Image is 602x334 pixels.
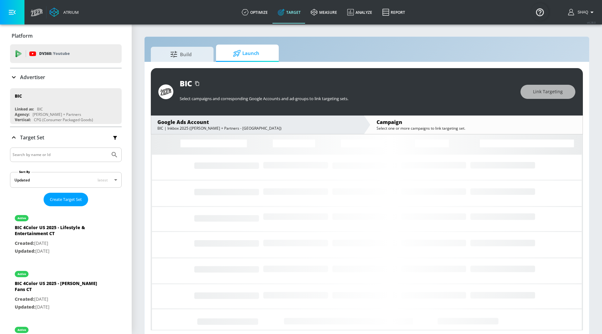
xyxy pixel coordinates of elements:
div: activeBIC 4Color US 2025 - [PERSON_NAME] Fans CTCreated:[DATE]Updated:[DATE] [10,265,122,315]
div: Campaign [377,119,576,126]
div: BIC [15,93,22,99]
div: CPG (Consumer Packaged Goods) [34,117,93,122]
button: Shaq [568,8,596,16]
div: BIC | Inkbox 2025 ([PERSON_NAME] + Partners - [GEOGRAPHIC_DATA]) [157,126,357,131]
div: active [18,328,26,331]
div: activeBIC 4Color US 2025 - Lifestyle & Entertainment CTCreated:[DATE]Updated:[DATE] [10,209,122,260]
div: BICLinked as:BICAgency:[PERSON_NAME] + PartnersVertical:CPG (Consumer Packaged Goods) [10,88,122,124]
input: Search by name or Id [13,151,108,159]
a: Target [273,1,306,24]
div: Select one or more campaigns to link targeting set. [377,126,576,131]
div: Atrium [61,9,79,15]
div: Google Ads AccountBIC | Inkbox 2025 ([PERSON_NAME] + Partners - [GEOGRAPHIC_DATA]) [151,116,363,134]
div: Vertical: [15,117,31,122]
div: Target Set [10,127,122,148]
div: BIC [180,78,192,89]
div: [PERSON_NAME] + Partners [33,112,81,117]
a: Atrium [50,8,79,17]
p: [DATE] [15,303,103,311]
span: Updated: [15,248,35,254]
div: DV360: Youtube [10,44,122,63]
span: login as: shaquille.huang@zefr.com [575,10,588,14]
p: Target Set [20,134,44,141]
a: Report [377,1,410,24]
div: Linked as: [15,106,34,112]
div: BIC 4Color US 2025 - Lifestyle & Entertainment CT [15,224,103,240]
a: Analyze [342,1,377,24]
div: Platform [10,27,122,45]
p: DV360: [39,50,70,57]
div: BIC [37,106,43,112]
p: [DATE] [15,295,103,303]
span: Build [157,47,205,62]
span: Launch [222,46,270,61]
span: Created: [15,240,34,246]
button: Open Resource Center [531,3,549,21]
span: Updated: [15,304,35,310]
div: active [18,217,26,220]
div: Advertiser [10,68,122,86]
p: [DATE] [15,247,103,255]
span: Create Target Set [50,196,82,203]
p: Advertiser [20,74,45,81]
div: Agency: [15,112,29,117]
a: optimize [237,1,273,24]
span: Created: [15,296,34,302]
p: Platform [12,32,33,39]
p: [DATE] [15,240,103,247]
button: Create Target Set [44,193,88,206]
div: active [18,272,26,276]
div: Updated [14,177,30,183]
div: BIC 4Color US 2025 - [PERSON_NAME] Fans CT [15,280,103,295]
label: Sort By [18,170,31,174]
span: v 4.28.0 [587,21,596,24]
div: Google Ads Account [157,119,357,126]
span: latest [98,177,108,183]
p: Youtube [53,50,70,57]
a: measure [306,1,342,24]
p: Select campaigns and corresponding Google Accounts and ad-groups to link targeting sets. [180,96,514,101]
